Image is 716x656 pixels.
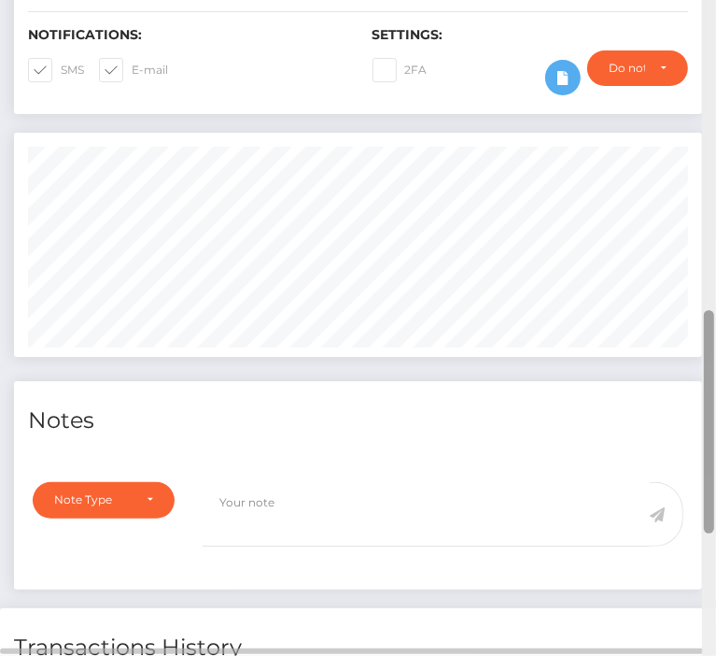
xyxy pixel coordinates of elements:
label: SMS [28,58,84,82]
button: Do not require [587,50,688,86]
h6: Settings: [372,27,689,43]
div: Note Type [54,492,132,507]
h6: Notifications: [28,27,344,43]
button: Note Type [33,482,175,518]
label: E-mail [99,58,168,82]
h4: Notes [28,405,688,437]
label: 2FA [372,58,428,82]
div: Do not require [609,61,645,76]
